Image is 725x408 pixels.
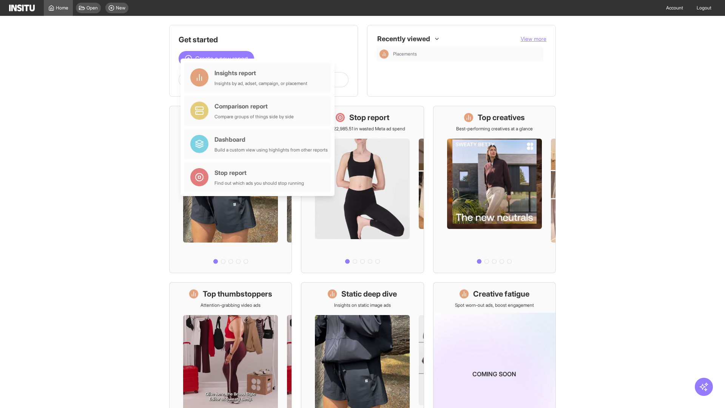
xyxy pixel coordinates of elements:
[379,49,389,59] div: Insights
[301,106,424,273] a: Stop reportSave £22,985.51 in wasted Meta ad spend
[521,36,546,42] span: View more
[521,35,546,43] button: View more
[9,5,35,11] img: Logo
[201,302,261,308] p: Attention-grabbing video ads
[169,106,292,273] a: What's live nowSee all active ads instantly
[478,112,525,123] h1: Top creatives
[179,34,349,45] h1: Get started
[203,289,272,299] h1: Top thumbstoppers
[214,68,307,77] div: Insights report
[349,112,389,123] h1: Stop report
[214,135,328,144] div: Dashboard
[214,168,304,177] div: Stop report
[214,147,328,153] div: Build a custom view using highlights from other reports
[320,126,405,132] p: Save £22,985.51 in wasted Meta ad spend
[195,54,248,63] span: Create a new report
[116,5,125,11] span: New
[56,5,68,11] span: Home
[214,102,294,111] div: Comparison report
[393,51,417,57] span: Placements
[433,106,556,273] a: Top creativesBest-performing creatives at a glance
[214,80,307,87] div: Insights by ad, adset, campaign, or placement
[456,126,533,132] p: Best-performing creatives at a glance
[214,114,294,120] div: Compare groups of things side by side
[341,289,397,299] h1: Static deep dive
[214,180,304,186] div: Find out which ads you should stop running
[393,51,540,57] span: Placements
[86,5,98,11] span: Open
[179,51,254,66] button: Create a new report
[334,302,391,308] p: Insights on static image ads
